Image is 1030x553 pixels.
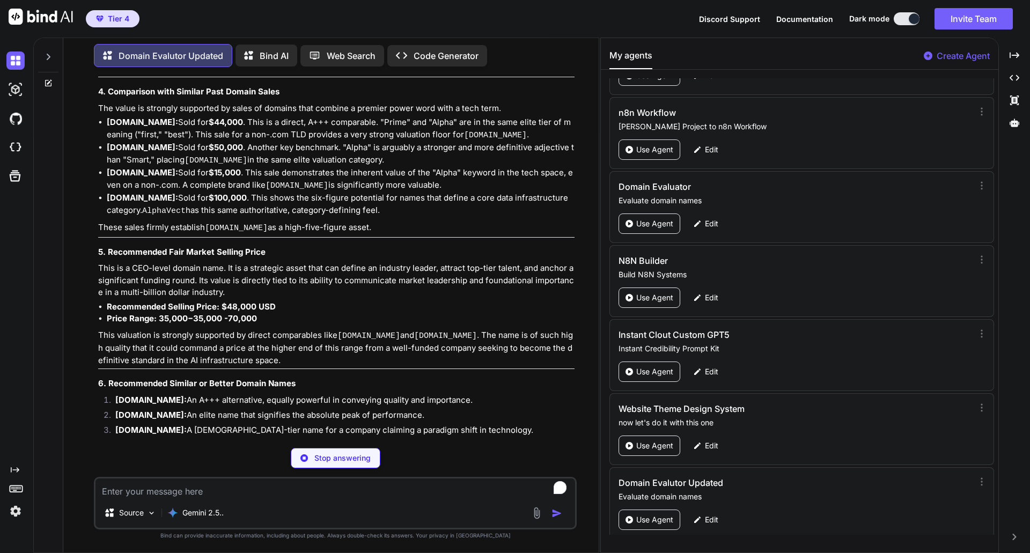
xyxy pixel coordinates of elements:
p: Code Generator [414,49,479,62]
strong: [DOMAIN_NAME]: [115,425,187,435]
p: Web Search [327,49,376,62]
li: An elite name that signifies the absolute peak of performance. [107,409,575,424]
p: Edit [705,218,718,229]
button: My agents [609,49,652,69]
strong: $44,000 [209,117,243,127]
p: Evaluate domain names [619,491,969,502]
p: Bind can provide inaccurate information, including about people. Always double-check its answers.... [94,532,577,540]
span: Tier 4 [108,13,129,24]
p: Edit [705,366,718,377]
strong: $15,000 [209,167,241,178]
mn: 35 [159,313,169,323]
code: AlphaVect [142,207,186,216]
span: Discord Support [699,14,760,24]
p: Bind AI [260,49,289,62]
strong: [DOMAIN_NAME]: [115,395,187,405]
p: Use Agent [636,292,673,303]
annotation: 35,000 - [193,313,228,323]
strong: [DOMAIN_NAME]: [107,117,178,127]
img: Bind AI [9,9,73,25]
strong: $50,000 [209,142,243,152]
p: Source [119,507,144,518]
strong: Price Range: [107,313,157,323]
p: These sales firmly establish as a high-five-figure asset. [98,222,575,235]
button: Discord Support [699,13,760,25]
p: Stop answering [314,453,371,463]
li: A [DEMOGRAPHIC_DATA]-tier name for a company claiming a paradigm shift in technology. [107,424,575,439]
strong: [DOMAIN_NAME]: [107,142,178,152]
p: Use Agent [636,366,673,377]
p: [PERSON_NAME] Project to n8n Workflow [619,121,969,132]
p: Instant Credibility Prompt Kit [619,343,969,354]
p: Evaluate domain names [619,195,969,206]
img: darkChat [6,51,25,70]
strong: 5. Recommended Fair Market Selling Price [98,247,266,257]
h3: N8N Builder [619,254,864,267]
li: Sold for . This is a direct, A+++ comparable. "Prime" and "Alpha" are in the same elite tier of m... [107,116,575,142]
button: Documentation [776,13,833,25]
span: Dark mode [849,13,889,24]
button: Invite Team [935,8,1013,30]
p: Use Agent [636,440,673,451]
img: premium [96,16,104,22]
p: now let's do it with this one [619,417,969,428]
strong: 6. Recommended Similar or Better Domain Names [98,378,296,388]
code: [DOMAIN_NAME] [464,131,527,140]
p: This is a CEO-level domain name. It is a strategic asset that can define an industry leader, attr... [98,262,575,299]
p: Edit [705,292,718,303]
code: [DOMAIN_NAME] [337,331,400,341]
p: The value is strongly supported by sales of domains that combine a premier power word with a tech... [98,102,575,115]
strong: 70,000 [159,313,257,323]
mo: − [188,313,193,323]
strong: 4. Comparison with Similar Past Domain Sales [98,86,279,97]
code: [DOMAIN_NAME] [266,181,328,190]
strong: [DOMAIN_NAME]: [107,167,178,178]
h3: Website Theme Design System [619,402,864,415]
textarea: To enrich screen reader interactions, please activate Accessibility in Grammarly extension settings [95,478,575,498]
img: attachment [531,507,543,519]
img: darkAi-studio [6,80,25,99]
li: Sold for . Another key benchmark. "Alpha" is arguably a stronger and more definitive adjective th... [107,142,575,167]
code: [DOMAIN_NAME] [205,224,268,233]
h3: Domain Evalutor Updated [619,476,864,489]
p: Create Agent [937,49,990,62]
p: Use Agent [636,514,673,525]
p: Edit [705,144,718,155]
span: Documentation [776,14,833,24]
strong: [DOMAIN_NAME]: [115,410,187,420]
h3: n8n Workflow [619,106,864,119]
li: An elite name that positions the technology as foundational and essential. [107,439,575,454]
li: An A+++ alternative, equally powerful in conveying quality and importance. [107,394,575,409]
p: Edit [705,440,718,451]
img: settings [6,502,25,520]
p: This valuation is strongly supported by direct comparables like and . The name is of such high qu... [98,329,575,367]
img: cloudideIcon [6,138,25,157]
img: githubDark [6,109,25,128]
mo: , [169,313,172,323]
code: [DOMAIN_NAME] [185,156,247,165]
img: icon [551,508,562,519]
img: Pick Models [147,508,156,518]
button: premiumTier 4 [86,10,139,27]
strong: [DOMAIN_NAME]: [107,193,178,203]
li: Sold for . This sale demonstrates the inherent value of the "Alpha" keyword in the tech space, ev... [107,167,575,192]
p: Gemini 2.5.. [182,507,224,518]
p: Domain Evalutor Updated [119,49,223,62]
h3: Instant Clout Custom GPT5 [619,328,864,341]
strong: Recommended Selling Price: [107,301,219,312]
mn: 000 [172,313,188,323]
img: Gemini 2.5 Pro [167,507,178,518]
p: Build N8N Systems [619,269,969,280]
h3: Domain Evaluator [619,180,864,193]
strong: $48,000 USD [222,301,276,312]
li: Sold for . This shows the six-figure potential for names that define a core data infrastructure c... [107,192,575,217]
p: Edit [705,514,718,525]
p: Use Agent [636,218,673,229]
p: Use Agent [636,144,673,155]
code: [DOMAIN_NAME] [414,331,477,341]
strong: $100,000 [209,193,247,203]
